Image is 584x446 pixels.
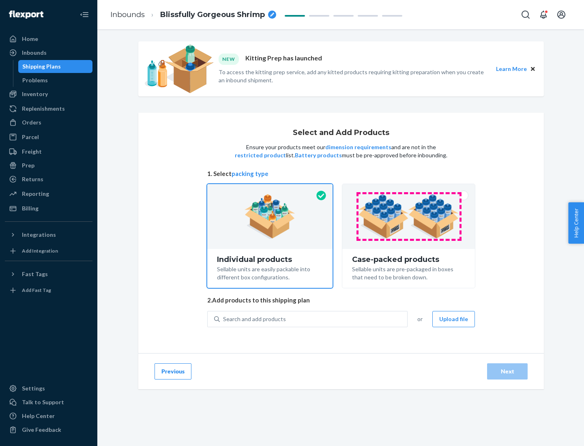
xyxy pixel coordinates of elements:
div: Reporting [22,190,49,198]
div: Orders [22,118,41,127]
p: Ensure your products meet our and are not in the list. must be pre-approved before inbounding. [234,143,448,159]
div: Settings [22,384,45,392]
a: Billing [5,202,92,215]
a: Orders [5,116,92,129]
a: Inbounds [110,10,145,19]
a: Parcel [5,131,92,144]
div: Individual products [217,255,323,264]
a: Talk to Support [5,396,92,409]
button: Open notifications [535,6,552,23]
button: Close [528,64,537,73]
div: Fast Tags [22,270,48,278]
div: Give Feedback [22,426,61,434]
div: Billing [22,204,39,212]
a: Settings [5,382,92,395]
div: Case-packed products [352,255,465,264]
div: Help Center [22,412,55,420]
span: 1. Select [207,169,475,178]
button: Open Search Box [517,6,534,23]
button: Close Navigation [76,6,92,23]
div: Inbounds [22,49,47,57]
div: Add Integration [22,247,58,254]
div: Inventory [22,90,48,98]
button: Give Feedback [5,423,92,436]
button: Fast Tags [5,268,92,281]
span: Blissfully Gorgeous Shrimp [160,10,265,20]
a: Help Center [5,410,92,422]
div: Sellable units are pre-packaged in boxes that need to be broken down. [352,264,465,281]
span: or [417,315,423,323]
div: Search and add products [223,315,286,323]
a: Replenishments [5,102,92,115]
div: Problems [22,76,48,84]
img: Flexport logo [9,11,43,19]
button: Learn More [496,64,527,73]
a: Prep [5,159,92,172]
a: Inventory [5,88,92,101]
a: Inbounds [5,46,92,59]
h1: Select and Add Products [293,129,389,137]
a: Home [5,32,92,45]
button: dimension requirements [325,143,391,151]
p: Kitting Prep has launched [245,54,322,64]
a: Add Fast Tag [5,284,92,297]
div: Home [22,35,38,43]
button: Open account menu [553,6,569,23]
a: Add Integration [5,244,92,257]
span: 2. Add products to this shipping plan [207,296,475,304]
img: case-pack.59cecea509d18c883b923b81aeac6d0b.png [358,194,459,239]
a: Reporting [5,187,92,200]
div: Add Fast Tag [22,287,51,294]
div: Integrations [22,231,56,239]
div: NEW [219,54,239,64]
button: restricted product [235,151,286,159]
div: Next [494,367,521,375]
a: Returns [5,173,92,186]
ol: breadcrumbs [104,3,283,27]
img: individual-pack.facf35554cb0f1810c75b2bd6df2d64e.png [245,194,295,239]
button: Integrations [5,228,92,241]
a: Shipping Plans [18,60,93,73]
a: Problems [18,74,93,87]
div: Sellable units are easily packable into different box configurations. [217,264,323,281]
button: Upload file [432,311,475,327]
button: Next [487,363,528,380]
div: Replenishments [22,105,65,113]
button: packing type [232,169,268,178]
div: Parcel [22,133,39,141]
button: Battery products [295,151,342,159]
p: To access the kitting prep service, add any kitted products requiring kitting preparation when yo... [219,68,489,84]
div: Prep [22,161,34,169]
button: Previous [155,363,191,380]
a: Freight [5,145,92,158]
div: Talk to Support [22,398,64,406]
div: Shipping Plans [22,62,61,71]
button: Help Center [568,202,584,244]
div: Freight [22,148,42,156]
div: Returns [22,175,43,183]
